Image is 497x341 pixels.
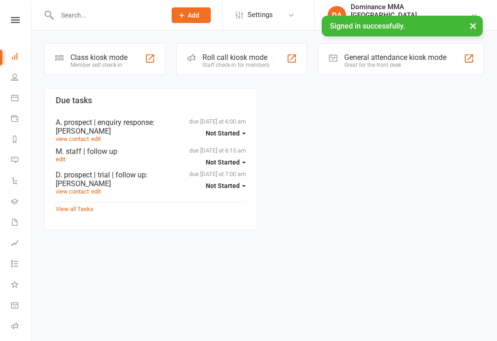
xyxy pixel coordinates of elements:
[206,182,240,189] span: Not Started
[172,7,211,23] button: Add
[202,53,269,62] div: Roll call kiosk mode
[11,275,32,296] a: What's New
[11,234,32,254] a: Assessments
[70,53,127,62] div: Class kiosk mode
[56,170,148,188] span: : [PERSON_NAME]
[91,188,101,195] a: edit
[11,130,32,151] a: Reports
[344,62,446,68] div: Great for the front desk
[328,6,346,24] div: DA
[54,9,160,22] input: Search...
[248,5,273,25] span: Settings
[56,206,93,212] a: View all Tasks
[56,118,155,135] span: : [PERSON_NAME]
[11,317,32,337] a: Roll call kiosk mode
[465,16,481,35] button: ×
[11,109,32,130] a: Payments
[202,62,269,68] div: Staff check-in for members
[11,68,32,88] a: People
[330,22,405,30] span: Signed in successfully.
[91,135,101,142] a: edit
[56,188,89,195] a: view contact
[11,47,32,68] a: Dashboard
[344,53,446,62] div: General attendance kiosk mode
[206,129,240,137] span: Not Started
[206,154,246,170] button: Not Started
[56,96,246,105] h3: Due tasks
[56,170,246,188] div: D. prospect | trial | follow up
[56,118,246,135] div: A. prospect | enquiry response
[188,12,199,19] span: Add
[56,147,246,156] div: M. staff | follow up
[206,159,240,166] span: Not Started
[351,3,470,19] div: Dominance MMA [GEOGRAPHIC_DATA]
[56,156,65,163] a: edit
[11,296,32,317] a: General attendance kiosk mode
[11,88,32,109] a: Calendar
[70,62,127,68] div: Member self check-in
[56,135,89,142] a: view contact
